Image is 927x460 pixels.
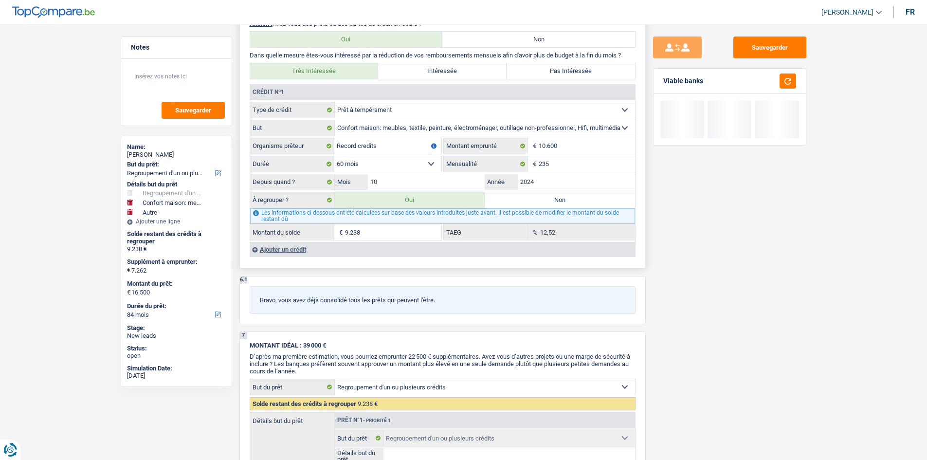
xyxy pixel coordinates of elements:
p: Dans quelle mesure êtes-vous intéressé par la réduction de vos remboursements mensuels afin d'avo... [250,52,636,59]
h5: Notes [131,43,222,52]
label: Pas Intéressée [507,63,635,79]
label: But du prêt [335,430,384,446]
label: Très Intéressée [250,63,379,79]
label: Oui [335,192,485,208]
label: Non [485,192,635,208]
a: [PERSON_NAME] [814,4,882,20]
div: 7 [240,332,247,339]
div: Crédit nº1 [250,89,287,95]
div: Les informations ci-dessous ont été calculées sur base des valeurs introduites juste avant. Il es... [250,208,635,224]
label: Mois [335,174,368,190]
span: MONTANT IDÉAL : 39 000 € [250,342,326,349]
label: Détails but du prêt [250,413,334,424]
button: Sauvegarder [733,37,806,58]
div: Ajouter un crédit [250,242,635,257]
span: € [528,156,539,172]
img: TopCompare Logo [12,6,95,18]
span: - Priorité 1 [363,418,391,423]
p: Bravo, vous avez déjà consolidé tous les prêts qui peuvent l'être. [260,296,625,304]
label: Organisme prêteur [250,138,334,154]
button: Sauvegarder [162,102,225,119]
label: Montant emprunté [444,138,528,154]
input: AAAA [518,174,635,190]
label: TAEG [444,224,528,240]
span: % [528,224,540,240]
label: Année [485,174,518,190]
div: Solde restant des crédits à regrouper [127,230,226,245]
div: 9.238 € [127,245,226,253]
label: Depuis quand ? [250,174,335,190]
div: open [127,352,226,360]
div: [DATE] [127,372,226,380]
label: Intéressée [378,63,507,79]
div: New leads [127,332,226,340]
span: € [127,289,130,296]
div: [PERSON_NAME] [127,151,226,159]
span: Solde restant des crédits à regrouper [253,400,356,407]
div: Simulation Date: [127,365,226,372]
div: Prêt n°1 [335,417,393,423]
label: À regrouper ? [250,192,335,208]
label: Montant du prêt: [127,280,224,288]
label: But du prêt [250,379,335,395]
span: [PERSON_NAME] [821,8,873,17]
label: But du prêt: [127,161,224,168]
div: Viable banks [663,77,703,85]
div: Stage: [127,324,226,332]
span: € [528,138,539,154]
label: Mensualité [444,156,528,172]
label: Supplément à emprunter: [127,258,224,266]
label: Durée du prêt: [127,302,224,310]
label: Montant du solde [250,224,334,240]
label: Durée [250,156,334,172]
div: fr [906,7,915,17]
span: D’après ma première estimation, vous pourriez emprunter 22 500 € supplémentaires. Avez-vous d’aut... [250,353,630,375]
div: Name: [127,143,226,151]
div: Status: [127,345,226,352]
span: 9.238 € [358,400,378,407]
span: € [334,224,345,240]
div: 6.1 [240,276,247,284]
div: Ajouter une ligne [127,218,226,225]
label: Non [442,32,635,47]
div: Détails but du prêt [127,181,226,188]
label: Oui [250,32,443,47]
span: € [127,266,130,274]
span: Sauvegarder [175,107,211,113]
label: But [250,120,335,136]
input: MM [368,174,485,190]
label: Type de crédit [250,102,335,118]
